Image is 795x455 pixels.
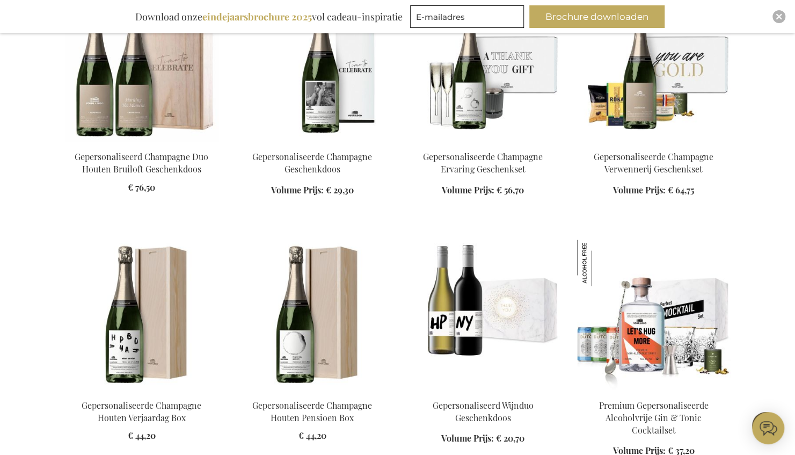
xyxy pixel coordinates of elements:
a: Gepersonaliseerd Wijnduo Geschenkdoos [433,399,534,423]
a: Volume Prijs: € 56,70 [442,184,524,197]
img: Gepersonaliseerde Champagne Houten Pensioen Box [236,240,389,390]
iframe: belco-activator-frame [752,412,784,444]
a: Gepersonaliseerd Champagne Duo Houten Bruiloft Geschenkdoos [75,151,208,175]
span: € 64,75 [668,184,694,196]
span: € 44,20 [128,429,156,440]
a: Gepersonaliseerde Champagne Ervaring Geschenkset [423,151,543,175]
a: Premium Personalised Non-Alcoholic Gin & Tonic Cocktail Set Premium Gepersonaliseerde Alcoholvrij... [577,386,731,396]
img: Personalised Wine Duo Gift Box [406,240,560,390]
a: Volume Prijs: € 20,70 [441,432,524,444]
button: Brochure downloaden [529,5,665,28]
img: Close [776,13,782,20]
div: Close [772,10,785,23]
input: E-mailadres [410,5,524,28]
a: Gepersonaliseerde Champagne Houten Verjaardag Box [65,386,218,396]
a: Premium Gepersonaliseerde Alcoholvrije Gin & Tonic Cocktailset [599,399,709,435]
img: Premium Gepersonaliseerde Alcoholvrije Gin & Tonic Cocktailset [577,240,623,286]
a: Gepersonaliseerd Champagne Duo Houten Bruiloft Geschenkdoos [65,138,218,148]
a: Gepersonaliseerde Champagne Houten Pensioen Box [252,399,372,423]
form: marketing offers and promotions [410,5,527,31]
span: € 29,30 [326,184,354,196]
span: € 56,70 [497,184,524,196]
span: € 44,20 [298,429,326,440]
span: € 76,50 [128,182,155,193]
span: € 20,70 [496,432,524,443]
a: Personalised Wine Duo Gift Box [406,386,560,396]
div: Download onze vol cadeau-inspiratie [130,5,407,28]
a: Gepersonaliseerde Champagne Verwennerij Geschenkset [577,138,731,148]
a: Gepersonaliseerde Champagne Geschenkdoos [252,151,372,175]
a: Gepersonaliseerde Champagne Houten Pensioen Box [236,386,389,396]
b: eindejaarsbrochure 2025 [202,10,312,23]
a: Gepersonaliseerde Champagne Verwennerij Geschenkset [594,151,713,175]
img: Premium Personalised Non-Alcoholic Gin & Tonic Cocktail Set [577,240,731,390]
img: Gepersonaliseerde Champagne Houten Verjaardag Box [65,240,218,390]
a: Gepersonaliseerde Champagne Ervaring Geschenkset [406,138,560,148]
span: Volume Prijs: [442,184,494,196]
a: Volume Prijs: € 64,75 [613,184,694,197]
span: Volume Prijs: [613,184,666,196]
span: Volume Prijs: [271,184,324,196]
a: Volume Prijs: € 29,30 [271,184,354,197]
a: Gepersonaliseerde Champagne Geschenkdoos [236,138,389,148]
span: Volume Prijs: [441,432,494,443]
a: Gepersonaliseerde Champagne Houten Verjaardag Box [82,399,201,423]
